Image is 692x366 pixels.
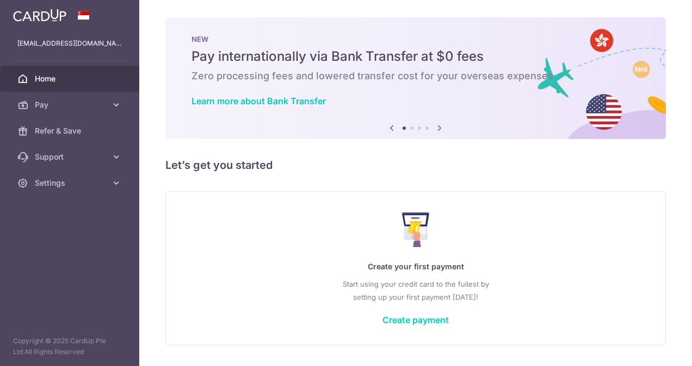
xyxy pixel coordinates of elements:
[188,277,644,304] p: Start using your credit card to the fullest by setting up your first payment [DATE]!
[35,178,107,188] span: Settings
[191,70,640,83] h6: Zero processing fees and lowered transfer cost for your overseas expenses
[402,212,430,247] img: Make Payment
[191,48,640,65] h5: Pay internationally via Bank Transfer at $0 fees
[13,9,66,22] img: CardUp
[165,17,666,139] img: Bank transfer banner
[35,73,107,84] span: Home
[35,152,107,162] span: Support
[191,96,326,106] a: Learn more about Bank Transfer
[188,260,644,273] p: Create your first payment
[17,38,122,49] p: [EMAIL_ADDRESS][DOMAIN_NAME]
[165,156,666,174] h5: Let’s get you started
[35,99,107,110] span: Pay
[191,35,640,43] p: NEW
[382,314,449,325] a: Create payment
[35,125,107,136] span: Refer & Save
